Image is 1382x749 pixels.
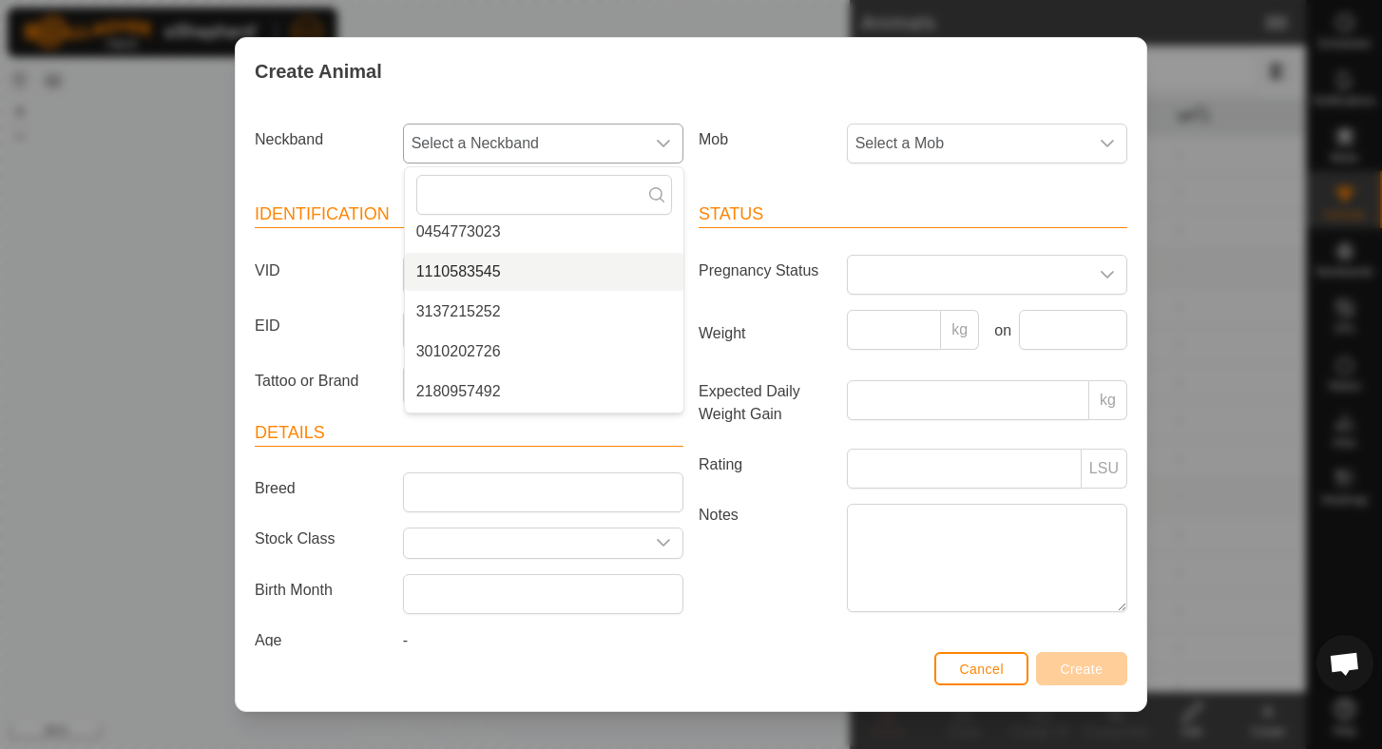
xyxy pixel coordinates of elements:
span: 3010202726 [416,340,501,363]
label: Expected Daily Weight Gain [691,380,839,426]
span: - [403,632,408,648]
div: Open chat [1316,635,1373,692]
span: Cancel [959,662,1004,677]
li: 2180957492 [405,373,683,411]
span: 2180957492 [416,380,501,403]
label: Notes [691,504,839,611]
label: Rating [691,449,839,481]
p-inputgroup-addon: LSU [1082,449,1127,489]
label: Stock Class [247,528,395,551]
label: Mob [691,124,839,156]
header: Identification [255,202,683,228]
button: Cancel [934,652,1028,685]
div: dropdown trigger [644,528,682,558]
div: dropdown trigger [1088,125,1126,163]
header: Status [699,202,1127,228]
label: Birth Month [247,574,395,606]
label: VID [247,255,395,287]
label: Weight [691,310,839,357]
label: Breed [247,472,395,505]
span: Select a Mob [848,125,1088,163]
label: Age [247,629,395,652]
span: Create Animal [255,57,382,86]
li: 0454773023 [405,213,683,251]
label: on [987,319,1011,342]
li: 1110583545 [405,253,683,291]
li: 3137215252 [405,293,683,331]
li: 3010202726 [405,333,683,371]
label: Neckband [247,124,395,156]
div: dropdown trigger [644,125,682,163]
span: Select a Neckband [404,125,644,163]
p-inputgroup-addon: kg [1089,380,1127,420]
label: Pregnancy Status [691,255,839,287]
button: Create [1036,652,1127,685]
span: 0454773023 [416,221,501,243]
p-inputgroup-addon: kg [941,310,979,350]
label: Tattoo or Brand [247,365,395,397]
label: EID [247,310,395,342]
header: Details [255,420,683,447]
span: Create [1061,662,1104,677]
span: 1110583545 [416,260,501,283]
div: dropdown trigger [1088,256,1126,294]
span: 3137215252 [416,300,501,323]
